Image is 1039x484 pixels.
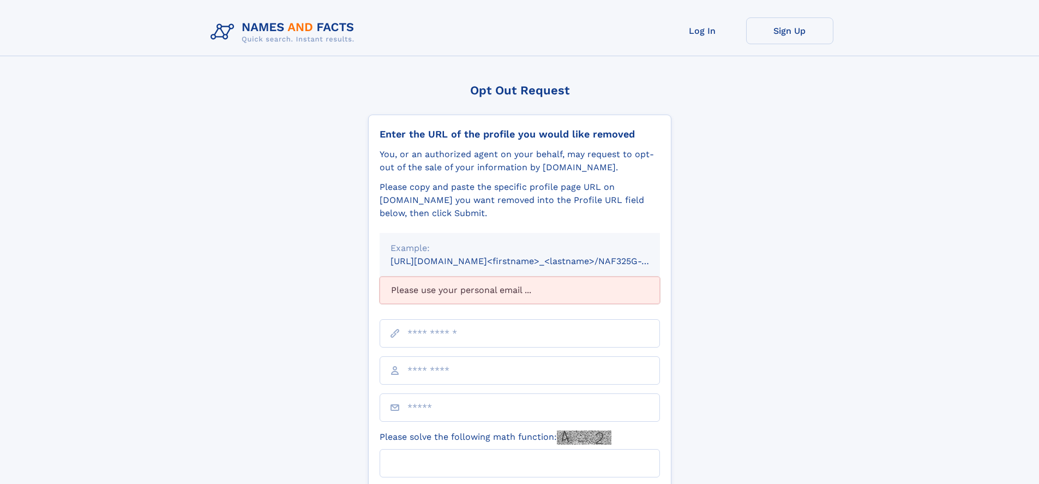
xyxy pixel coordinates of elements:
div: Example: [391,242,649,255]
div: You, or an authorized agent on your behalf, may request to opt-out of the sale of your informatio... [380,148,660,174]
div: Opt Out Request [368,83,671,97]
a: Sign Up [746,17,833,44]
div: Enter the URL of the profile you would like removed [380,128,660,140]
div: Please copy and paste the specific profile page URL on [DOMAIN_NAME] you want removed into the Pr... [380,181,660,220]
label: Please solve the following math function: [380,431,611,445]
img: Logo Names and Facts [206,17,363,47]
div: Please use your personal email ... [380,277,660,304]
a: Log In [659,17,746,44]
small: [URL][DOMAIN_NAME]<firstname>_<lastname>/NAF325G-xxxxxxxx [391,256,681,266]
